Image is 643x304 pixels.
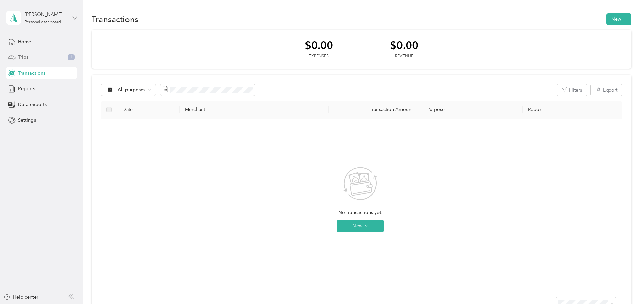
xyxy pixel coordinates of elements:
[18,85,35,92] span: Reports
[337,220,384,232] button: New
[92,16,138,23] h1: Transactions
[390,39,418,51] div: $0.00
[390,53,418,59] div: Revenue
[329,101,418,119] th: Transaction Amount
[305,53,333,59] div: Expenses
[18,70,45,77] span: Transactions
[18,38,31,45] span: Home
[25,20,61,24] div: Personal dashboard
[423,107,445,112] span: Purpose
[180,101,329,119] th: Merchant
[591,84,622,96] button: Export
[25,11,67,18] div: [PERSON_NAME]
[523,101,622,119] th: Report
[118,87,146,92] span: All purposes
[606,13,631,25] button: New
[68,54,75,60] span: 1
[18,54,28,61] span: Trips
[305,39,333,51] div: $0.00
[18,101,47,108] span: Data exports
[605,266,643,304] iframe: Everlance-gr Chat Button Frame
[18,117,36,124] span: Settings
[4,294,38,301] button: Help center
[557,84,587,96] button: Filters
[117,101,180,119] th: Date
[338,209,383,217] span: No transactions yet.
